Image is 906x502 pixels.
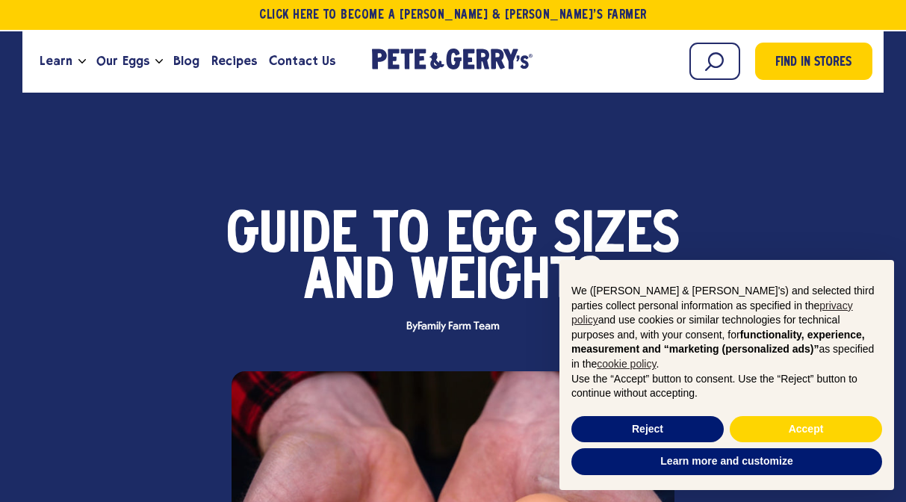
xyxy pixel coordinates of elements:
[775,53,851,73] span: Find in Stores
[571,416,724,443] button: Reject
[399,321,506,332] span: By
[373,214,429,260] span: to
[755,43,872,80] a: Find in Stores
[571,372,882,401] p: Use the “Accept” button to consent. Use the “Reject” button to continue without accepting.
[597,358,656,370] a: cookie policy
[269,52,335,70] span: Contact Us
[730,416,882,443] button: Accept
[446,214,537,260] span: Egg
[226,214,357,260] span: Guide
[96,52,149,70] span: Our Eggs
[571,448,882,475] button: Learn more and customize
[173,52,199,70] span: Blog
[90,41,155,81] a: Our Eggs
[571,284,882,372] p: We ([PERSON_NAME] & [PERSON_NAME]'s) and selected third parties collect personal information as s...
[689,43,740,80] input: Search
[205,41,263,81] a: Recipes
[418,320,499,332] span: Family Farm Team
[167,41,205,81] a: Blog
[155,59,163,64] button: Open the dropdown menu for Our Eggs
[304,260,394,306] span: and
[547,248,906,502] div: Notice
[78,59,86,64] button: Open the dropdown menu for Learn
[263,41,341,81] a: Contact Us
[411,260,603,306] span: Weights
[211,52,257,70] span: Recipes
[34,41,78,81] a: Learn
[553,214,680,260] span: Sizes
[40,52,72,70] span: Learn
